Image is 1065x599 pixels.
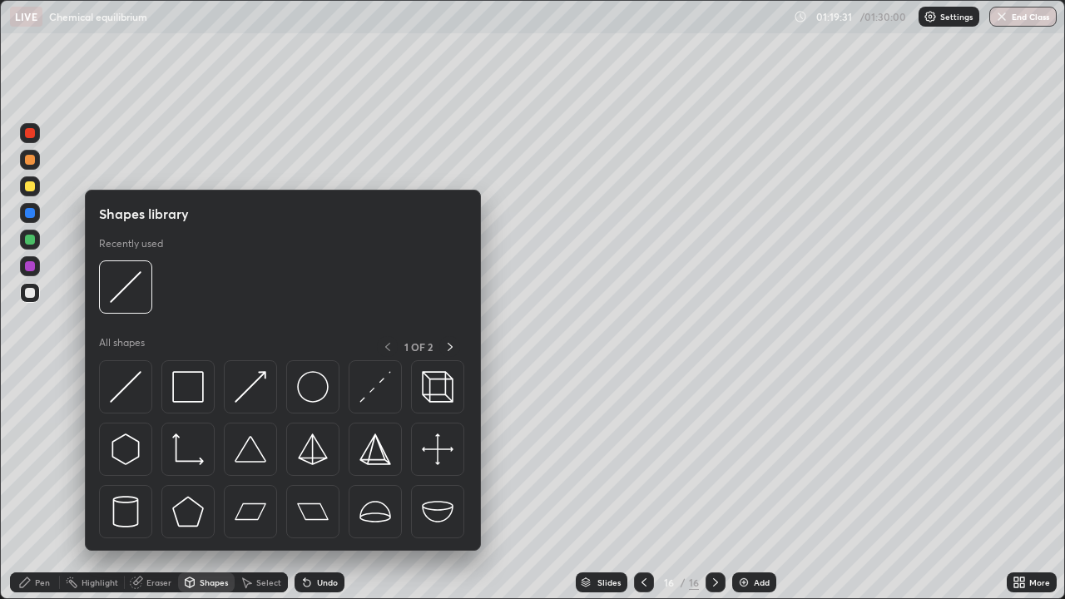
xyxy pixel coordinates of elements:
[359,496,391,527] img: svg+xml;charset=utf-8,%3Csvg%20xmlns%3D%22http%3A%2F%2Fwww.w3.org%2F2000%2Fsvg%22%20width%3D%2238...
[235,371,266,403] img: svg+xml;charset=utf-8,%3Csvg%20xmlns%3D%22http%3A%2F%2Fwww.w3.org%2F2000%2Fsvg%22%20width%3D%2230...
[681,577,686,587] div: /
[110,271,141,303] img: svg+xml;charset=utf-8,%3Csvg%20xmlns%3D%22http%3A%2F%2Fwww.w3.org%2F2000%2Fsvg%22%20width%3D%2230...
[940,12,973,21] p: Settings
[172,433,204,465] img: svg+xml;charset=utf-8,%3Csvg%20xmlns%3D%22http%3A%2F%2Fwww.w3.org%2F2000%2Fsvg%22%20width%3D%2233...
[99,204,189,224] h5: Shapes library
[359,371,391,403] img: svg+xml;charset=utf-8,%3Csvg%20xmlns%3D%22http%3A%2F%2Fwww.w3.org%2F2000%2Fsvg%22%20width%3D%2230...
[15,10,37,23] p: LIVE
[172,371,204,403] img: svg+xml;charset=utf-8,%3Csvg%20xmlns%3D%22http%3A%2F%2Fwww.w3.org%2F2000%2Fsvg%22%20width%3D%2234...
[754,578,770,587] div: Add
[689,575,699,590] div: 16
[989,7,1057,27] button: End Class
[737,576,750,589] img: add-slide-button
[200,578,228,587] div: Shapes
[422,433,453,465] img: svg+xml;charset=utf-8,%3Csvg%20xmlns%3D%22http%3A%2F%2Fwww.w3.org%2F2000%2Fsvg%22%20width%3D%2240...
[317,578,338,587] div: Undo
[235,433,266,465] img: svg+xml;charset=utf-8,%3Csvg%20xmlns%3D%22http%3A%2F%2Fwww.w3.org%2F2000%2Fsvg%22%20width%3D%2238...
[597,578,621,587] div: Slides
[172,496,204,527] img: svg+xml;charset=utf-8,%3Csvg%20xmlns%3D%22http%3A%2F%2Fwww.w3.org%2F2000%2Fsvg%22%20width%3D%2234...
[146,578,171,587] div: Eraser
[35,578,50,587] div: Pen
[235,496,266,527] img: svg+xml;charset=utf-8,%3Csvg%20xmlns%3D%22http%3A%2F%2Fwww.w3.org%2F2000%2Fsvg%22%20width%3D%2244...
[82,578,118,587] div: Highlight
[404,340,433,354] p: 1 OF 2
[110,433,141,465] img: svg+xml;charset=utf-8,%3Csvg%20xmlns%3D%22http%3A%2F%2Fwww.w3.org%2F2000%2Fsvg%22%20width%3D%2230...
[110,371,141,403] img: svg+xml;charset=utf-8,%3Csvg%20xmlns%3D%22http%3A%2F%2Fwww.w3.org%2F2000%2Fsvg%22%20width%3D%2230...
[256,578,281,587] div: Select
[297,433,329,465] img: svg+xml;charset=utf-8,%3Csvg%20xmlns%3D%22http%3A%2F%2Fwww.w3.org%2F2000%2Fsvg%22%20width%3D%2234...
[49,10,147,23] p: Chemical equilibrium
[99,336,145,357] p: All shapes
[359,433,391,465] img: svg+xml;charset=utf-8,%3Csvg%20xmlns%3D%22http%3A%2F%2Fwww.w3.org%2F2000%2Fsvg%22%20width%3D%2234...
[422,371,453,403] img: svg+xml;charset=utf-8,%3Csvg%20xmlns%3D%22http%3A%2F%2Fwww.w3.org%2F2000%2Fsvg%22%20width%3D%2235...
[99,237,163,250] p: Recently used
[924,10,937,23] img: class-settings-icons
[422,496,453,527] img: svg+xml;charset=utf-8,%3Csvg%20xmlns%3D%22http%3A%2F%2Fwww.w3.org%2F2000%2Fsvg%22%20width%3D%2238...
[297,371,329,403] img: svg+xml;charset=utf-8,%3Csvg%20xmlns%3D%22http%3A%2F%2Fwww.w3.org%2F2000%2Fsvg%22%20width%3D%2236...
[110,496,141,527] img: svg+xml;charset=utf-8,%3Csvg%20xmlns%3D%22http%3A%2F%2Fwww.w3.org%2F2000%2Fsvg%22%20width%3D%2228...
[661,577,677,587] div: 16
[297,496,329,527] img: svg+xml;charset=utf-8,%3Csvg%20xmlns%3D%22http%3A%2F%2Fwww.w3.org%2F2000%2Fsvg%22%20width%3D%2244...
[1029,578,1050,587] div: More
[995,10,1008,23] img: end-class-cross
